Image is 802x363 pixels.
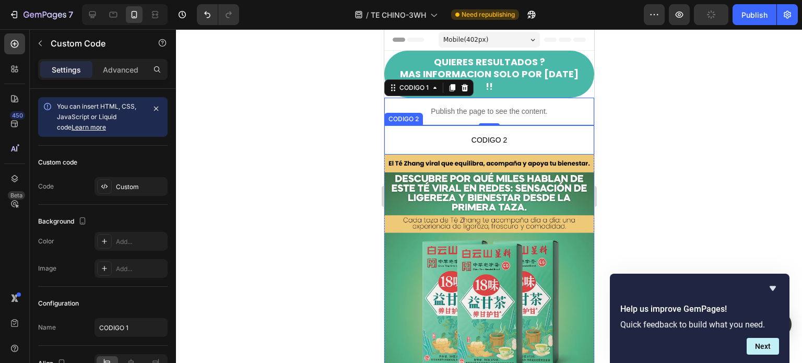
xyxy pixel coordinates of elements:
div: 450 [10,111,25,120]
div: Custom code [38,158,77,167]
div: Code [38,182,54,191]
div: Color [38,237,54,246]
button: Publish [733,4,776,25]
p: 7 [68,8,73,21]
button: 7 [4,4,78,25]
div: Configuration [38,299,79,308]
div: Beta [8,191,25,200]
div: Add... [116,264,165,274]
span: / [366,9,369,20]
div: Undo/Redo [197,4,239,25]
span: TE CHINO-3WH [371,9,426,20]
button: Next question [747,338,779,355]
p: Advanced [103,64,138,75]
div: Background [38,215,89,229]
div: Help us improve GemPages! [620,282,779,355]
p: Settings [52,64,81,75]
div: Name [38,323,56,332]
p: Custom Code [51,37,139,50]
button: Hide survey [766,282,779,295]
div: Image [38,264,56,273]
span: Need republishing [462,10,515,19]
p: Quick feedback to build what you need. [620,320,779,330]
div: Custom [116,182,165,192]
a: Learn more [72,123,106,131]
div: Publish [741,9,768,20]
h2: Help us improve GemPages! [620,303,779,315]
span: You can insert HTML, CSS, JavaScript or Liquid code [57,102,136,131]
div: Add... [116,237,165,247]
iframe: Design area [384,29,594,363]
